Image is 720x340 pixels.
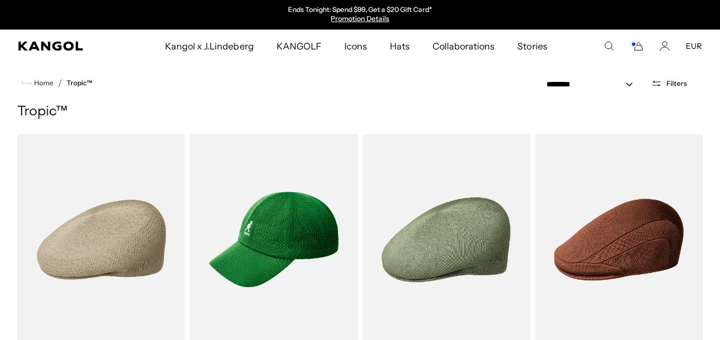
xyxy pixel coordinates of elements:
[630,41,644,51] button: Cart
[288,6,432,15] p: Ends Tonight: Spend $99, Get a $20 Gift Card*
[604,41,614,51] summary: Search here
[433,30,495,63] span: Collaborations
[243,6,478,24] div: Announcement
[686,41,702,51] button: EUR
[644,78,694,89] button: Open filters
[67,79,92,87] a: Tropic™
[331,14,389,23] a: Promotion Details
[660,41,670,51] a: Account
[17,103,703,121] h1: Tropic™
[243,6,478,24] slideshow-component: Announcement bar
[666,80,687,88] span: Filters
[243,6,478,24] div: 1 of 2
[277,30,322,63] span: KANGOLF
[390,30,410,63] span: Hats
[333,30,378,63] a: Icons
[32,79,54,87] span: Home
[22,78,54,88] a: Home
[18,42,109,51] a: Kangol
[265,30,333,63] a: KANGOLF
[506,30,558,63] a: Stories
[154,30,265,63] a: Kangol x J.Lindeberg
[378,30,421,63] a: Hats
[542,78,644,90] select: Sort by: Featured
[421,30,506,63] a: Collaborations
[517,30,547,63] span: Stories
[165,30,254,63] span: Kangol x J.Lindeberg
[54,76,62,90] li: /
[344,30,367,63] span: Icons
